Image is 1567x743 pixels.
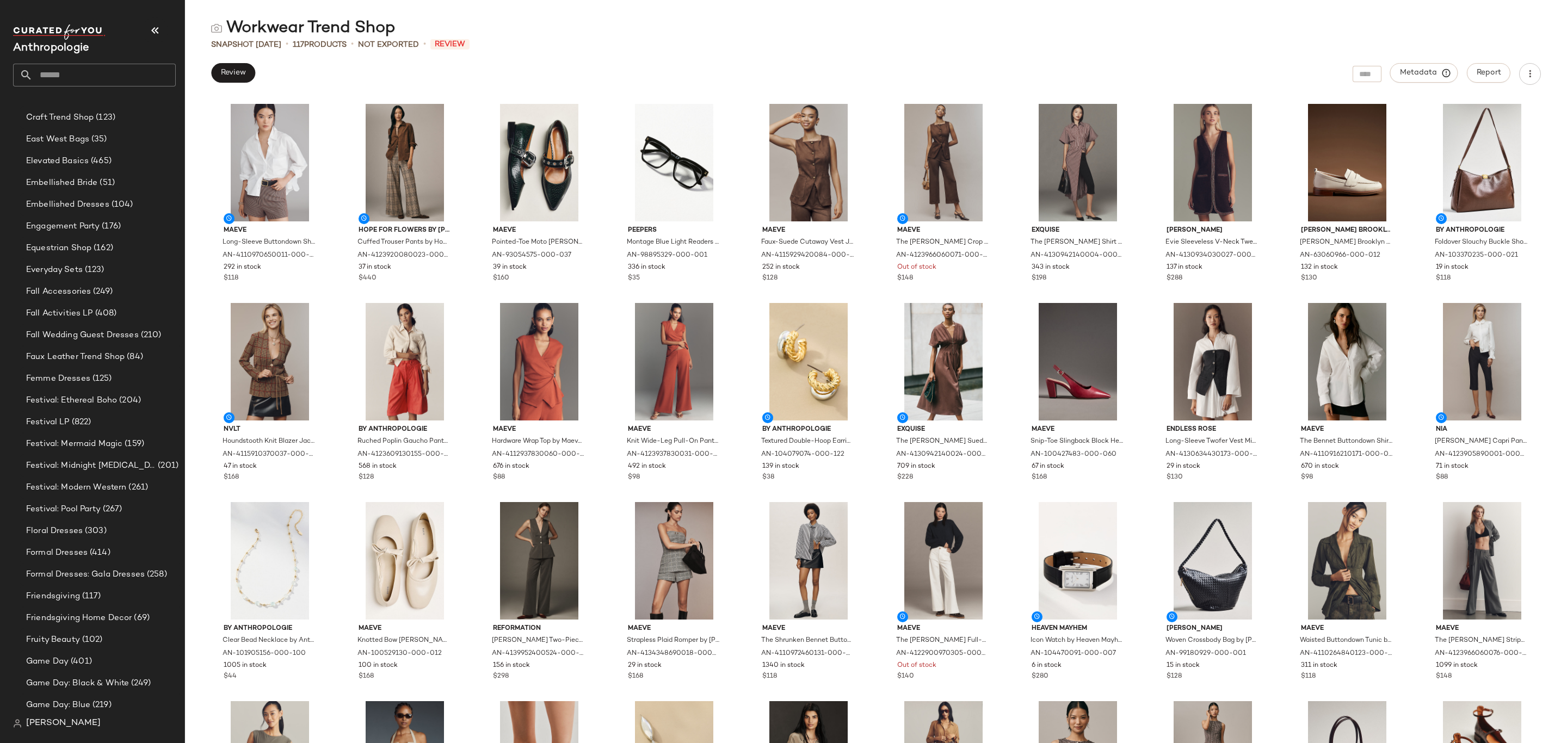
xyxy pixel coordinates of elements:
[897,462,935,472] span: 709 in stock
[13,719,22,728] img: svg%3e
[1165,238,1258,247] span: Evie Sleeveless V-Neck Tweed Mini Dress by [PERSON_NAME] in Purple, Women's, Size: 0, Polyester a...
[26,220,100,233] span: Engagement Party
[357,238,450,247] span: Cuffed Trouser Pants by Hope for Flowers by [PERSON_NAME] in Brown, Women's, Size: XS, Cotton/Ela...
[492,649,584,659] span: AN-4139952400524-000-004
[90,699,112,711] span: (219)
[1167,263,1202,273] span: 137 in stock
[359,473,374,482] span: $128
[1300,636,1392,646] span: Waisted Buttondown Tunic by Maeve in Green, Women's, Size: Large, Cotton/Nylon/Rayon at Anthropol...
[762,263,800,273] span: 252 in stock
[1435,238,1527,247] span: Foldover Slouchy Buckle Shoulder Bag by Anthropologie in Brown, Women's, Polyester/Polyurethane
[1435,636,1527,646] span: The [PERSON_NAME] Striped Pleated Trousers by Maeve Pants in Grey, Women's, Size: Medium, Polyest...
[1435,649,1527,659] span: AN-4123966060076-000-008
[1436,661,1478,671] span: 1099 in stock
[493,425,585,435] span: Maeve
[26,717,101,730] span: [PERSON_NAME]
[1167,672,1182,682] span: $128
[492,437,584,447] span: Hardware Wrap Top by Maeve in Brown, Women's, Size: XL, Polyester/Elastane at Anthropologie
[430,39,470,49] span: Review
[762,473,774,482] span: $38
[493,274,509,283] span: $160
[1167,473,1183,482] span: $130
[1301,672,1316,682] span: $118
[1436,672,1452,682] span: $148
[359,624,451,634] span: Maeve
[628,624,720,634] span: Maeve
[761,437,854,447] span: Textured Double-Hoop Earrings by Anthropologie in Gold, Women's, Gold/Zinc
[88,547,110,559] span: (414)
[26,568,145,581] span: Formal Dresses: Gala Dresses
[223,636,315,646] span: Clear Bead Necklace by Anthropologie, Women's, Gold/Plated Brass
[26,590,80,603] span: Friendsgiving
[1436,624,1528,634] span: Maeve
[26,351,125,363] span: Faux Leather Trend Shop
[1300,649,1392,659] span: AN-4110264840123-000-031
[1436,274,1451,283] span: $118
[69,655,92,668] span: (401)
[13,42,89,54] span: Current Company Name
[897,263,936,273] span: Out of stock
[1435,437,1527,447] span: [PERSON_NAME] Capri Pants by NIA in Black, Women's, Size: XS, Polyester/Rayon/Elastane at Anthrop...
[1167,425,1259,435] span: Endless Rose
[215,303,325,420] img: 4115910370037_029_b
[1301,226,1393,236] span: [PERSON_NAME] Brooklyn, [PERSON_NAME]
[484,303,594,420] img: 4112937830060_028_b
[762,425,855,435] span: By Anthropologie
[211,63,255,83] button: Review
[1167,624,1259,634] span: [PERSON_NAME]
[359,226,451,236] span: Hope for Flowers by [PERSON_NAME]
[26,199,109,211] span: Embellished Dresses
[293,39,347,51] div: Products
[1301,263,1338,273] span: 132 in stock
[223,437,315,447] span: Houndstooth Knit Blazer Jacket by NVLT in Brown, Women's, Size: Small, Polyester/Nylon at Anthrop...
[1436,425,1528,435] span: NIA
[91,286,113,298] span: (249)
[286,38,288,51] span: •
[350,303,460,420] img: 4123609130155_066_b
[1165,437,1258,447] span: Long-Sleeve Twofer Vest Mini Dress by Endless Rose in Black, Women's, Size: Small, Polyester at A...
[1427,104,1537,221] img: 103370235_021_b
[1165,636,1258,646] span: Woven Crossbody Bag by [PERSON_NAME] in Black, Women's, Polyurethane at Anthropologie
[619,502,729,620] img: 4134348690018_029_b
[761,450,844,460] span: AN-104079074-000-122
[896,649,989,659] span: AN-4122900970305-000-010
[351,38,354,51] span: •
[628,672,643,682] span: $168
[223,251,315,261] span: AN-4110970650011-000-010
[1158,104,1268,221] img: 4130934030027_061_b
[1292,104,1402,221] img: 63060966_012_b
[156,460,178,472] span: (201)
[1427,303,1537,420] img: 4123905890001_001_b
[211,39,281,51] span: Snapshot [DATE]
[223,450,315,460] span: AN-4115910370037-000-029
[357,649,442,659] span: AN-100529130-000-012
[145,568,167,581] span: (258)
[627,437,719,447] span: Knit Wide-Leg Pull-On Pants by [PERSON_NAME] in Brown, Women's, Size: 2XS, Polyester/Elastane at ...
[80,634,103,646] span: (102)
[91,242,113,255] span: (162)
[492,251,571,261] span: AN-93054575-000-037
[1436,226,1528,236] span: By Anthropologie
[94,112,115,124] span: (123)
[223,649,306,659] span: AN-101905156-000-100
[224,274,238,283] span: $118
[493,226,585,236] span: Maeve
[1032,661,1062,671] span: 6 in stock
[1300,238,1392,247] span: [PERSON_NAME] Brooklyn Lens Loafers by [PERSON_NAME] Brooklyn, [PERSON_NAME] in Ivory, Women's, S...
[1292,303,1402,420] img: 4110916210171_010_b2
[224,425,316,435] span: NVLT
[358,39,419,51] span: Not Exported
[26,503,101,516] span: Festival: Pool Party
[1300,437,1392,447] span: The Bennet Buttondown Shirt by Maeve in White, Women's, Size: Small, Cotton at Anthropologie
[126,481,148,494] span: (261)
[1031,251,1123,261] span: AN-4130942140004-000-020
[223,238,315,247] span: Long-Sleeve Buttondown Shirt by Maeve in White, Women's, Size: XL, Cotton at Anthropologie
[359,462,397,472] span: 568 in stock
[357,450,450,460] span: AN-4123609130155-000-066
[26,329,139,342] span: Fall Wedding Guest Dresses
[897,473,913,482] span: $228
[26,177,97,189] span: Embellished Bride
[89,133,107,146] span: (35)
[896,636,989,646] span: The [PERSON_NAME] Full-Length Jeans by [PERSON_NAME] in White, Women's, Size: 27, Cotton/Elastane...
[754,104,863,221] img: 4115929420084_020_b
